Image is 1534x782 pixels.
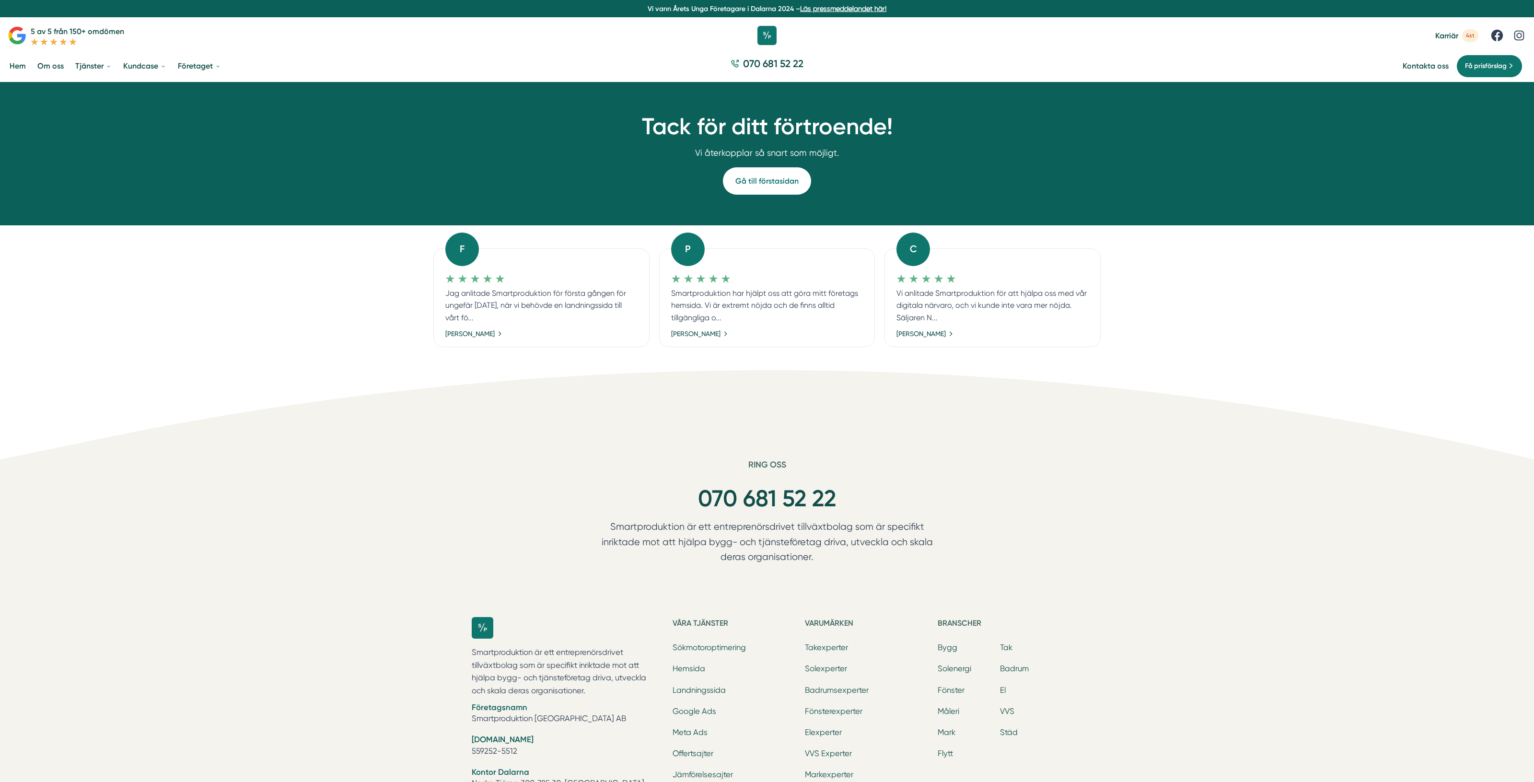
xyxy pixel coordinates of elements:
[938,728,955,737] a: Mark
[673,617,797,632] h5: Våra tjänster
[73,54,114,78] a: Tjänster
[121,54,168,78] a: Kundcase
[938,749,953,758] a: Flytt
[472,735,534,744] strong: [DOMAIN_NAME]
[1000,686,1006,695] a: El
[805,664,847,673] a: Solexperter
[1000,643,1012,652] a: Tak
[1435,31,1458,40] span: Karriär
[805,728,842,737] a: Elexperter
[938,664,971,673] a: Solenergi
[1462,29,1478,42] span: 4st
[671,328,728,339] a: [PERSON_NAME]
[1000,664,1029,673] a: Badrum
[938,643,957,652] a: Bygg
[673,770,733,779] a: Jämförelsesajter
[472,646,661,697] p: Smartproduktion är ett entreprenörsdrivet tillväxtbolag som är specifikt inriktade mot att hjälpa...
[472,702,527,712] strong: Företagsnamn
[1000,707,1014,716] a: VVS
[673,749,713,758] a: Offertsajter
[673,728,708,737] a: Meta Ads
[800,5,886,12] a: Läs pressmeddelandet här!
[583,459,951,478] h6: Ring oss
[671,287,863,324] p: Smartproduktion har hjälpt oss att göra mitt företags hemsida. Vi är extremt nöjda och de finns a...
[472,734,661,759] li: 559252-5512
[546,146,988,160] p: Vi återkopplar så snart som möjligt.
[1000,728,1018,737] a: Städ
[1456,55,1522,78] a: Få prisförslag
[805,617,930,632] h5: Varumärken
[896,328,953,339] a: [PERSON_NAME]
[698,485,836,512] a: 070 681 52 22
[805,643,848,652] a: Takexperter
[4,4,1530,13] p: Vi vann Årets Unga Företagare i Dalarna 2024 –
[743,57,803,70] span: 070 681 52 22
[445,287,638,324] p: Jag anlitade Smartproduktion för första gången för ungefär [DATE], när vi behövde en landningssid...
[805,770,853,779] a: Markexperter
[176,54,223,78] a: Företaget
[673,686,726,695] a: Landningssida
[31,25,124,37] p: 5 av 5 från 150+ omdömen
[1435,29,1478,42] a: Karriär 4st
[805,749,852,758] a: VVS Experter
[938,686,965,695] a: Fönster
[673,707,716,716] a: Google Ads
[445,233,479,266] div: F
[8,54,28,78] a: Hem
[1465,61,1507,71] span: Få prisförslag
[546,113,988,140] h1: Tack för ditt förtroende!
[472,767,529,777] strong: Kontor Dalarna
[727,57,807,75] a: 070 681 52 22
[938,617,1062,632] h5: Branscher
[805,707,862,716] a: Fönsterexperter
[1403,61,1449,70] a: Kontakta oss
[35,54,66,78] a: Om oss
[445,328,502,339] a: [PERSON_NAME]
[671,233,705,266] div: P
[472,702,661,726] li: Smartproduktion [GEOGRAPHIC_DATA] AB
[723,167,811,195] a: Gå till förstasidan
[805,686,869,695] a: Badrumsexperter
[938,707,959,716] a: Måleri
[896,233,930,266] div: C
[673,664,705,673] a: Hemsida
[896,287,1089,324] p: Vi anlitade Smartproduktion för att hjälpa oss med vår digitala närvaro, och vi kunde inte vara m...
[673,643,746,652] a: Sökmotoroptimering
[583,519,951,569] p: Smartproduktion är ett entreprenörsdrivet tillväxtbolag som är specifikt inriktade mot att hjälpa...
